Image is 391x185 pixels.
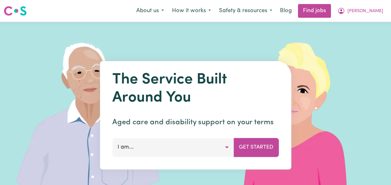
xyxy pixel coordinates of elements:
button: Get Started [234,138,279,157]
p: Aged care and disability support on your terms [112,117,279,128]
button: Safety & resources [215,4,276,17]
button: About us [132,4,168,17]
button: How it works [168,4,215,17]
img: Careseekers logo [4,5,27,17]
h1: The Service Built Around You [112,71,279,107]
button: My Account [333,4,387,17]
span: [PERSON_NAME] [347,8,383,15]
a: Blog [276,4,296,18]
a: Find jobs [298,4,331,18]
a: Careseekers logo [4,4,27,18]
button: I am... [112,138,234,157]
